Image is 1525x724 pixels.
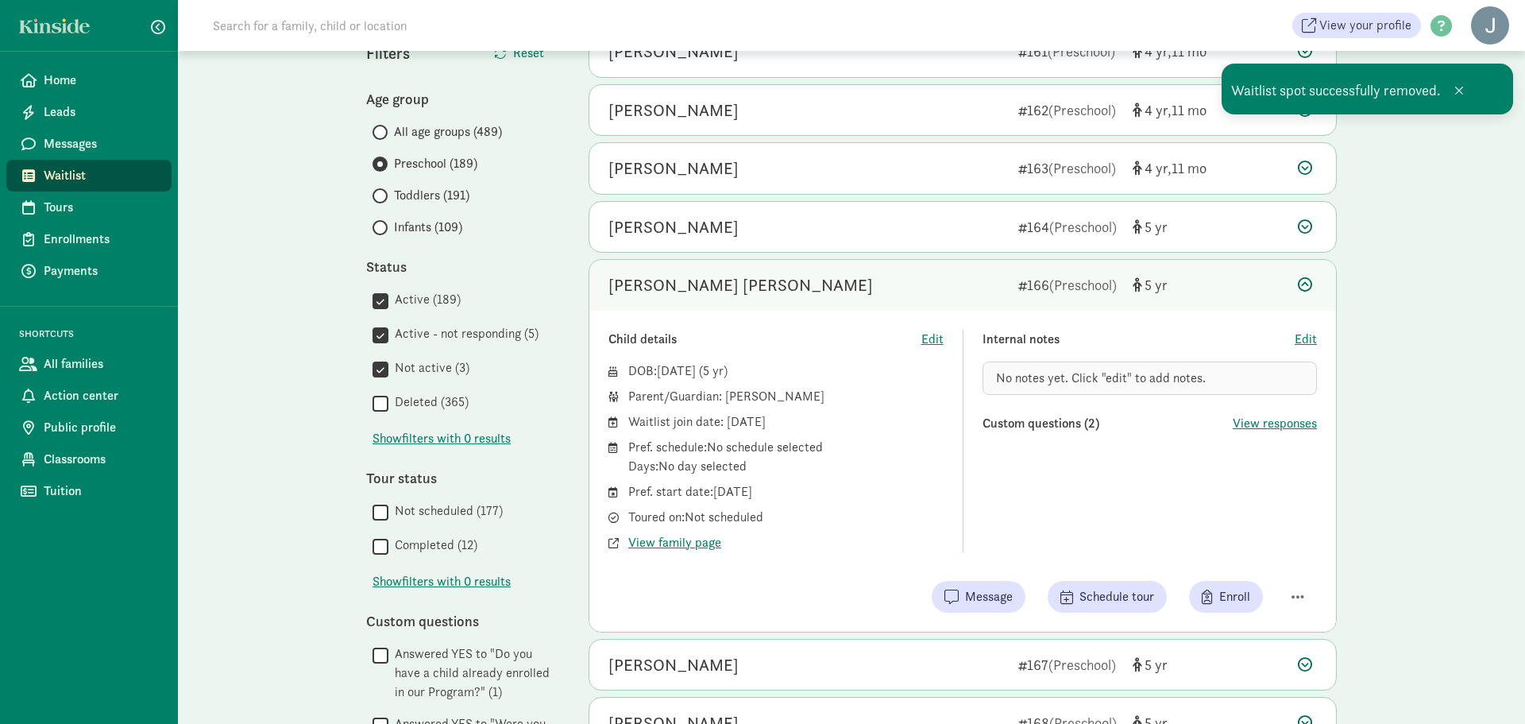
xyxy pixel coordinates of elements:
button: Enroll [1189,581,1263,613]
div: Luna Semonoviche [608,98,739,123]
span: All families [44,354,159,374]
div: 163 [1018,157,1120,179]
span: Preschool (189) [394,154,477,173]
span: (Preschool) [1048,101,1116,119]
div: DOB: ( ) [628,362,944,381]
span: 5 [1145,656,1168,674]
span: (Preschool) [1049,276,1117,294]
span: Public profile [44,418,159,437]
div: [object Object] [1133,157,1209,179]
span: (Preschool) [1048,656,1116,674]
a: Public profile [6,412,172,443]
span: 5 [1145,276,1168,294]
button: Schedule tour [1048,581,1167,613]
input: Search for a family, child or location [203,10,649,41]
a: Enrollments [6,223,172,255]
div: BRINLEY DOLAN [608,156,739,181]
a: Action center [6,380,172,412]
label: Not active (3) [388,358,469,377]
span: Payments [44,261,159,281]
div: [object Object] [1133,274,1209,296]
div: Julius Garcia-White [608,652,739,678]
div: 162 [1018,99,1120,121]
a: View your profile [1292,13,1421,38]
div: Child details [608,330,921,349]
label: Active - not responding (5) [388,324,539,343]
button: Edit [921,330,944,349]
a: Tuition [6,475,172,507]
span: Waitlist [44,166,159,185]
span: 11 [1172,101,1206,119]
span: Show filters with 0 results [373,572,511,591]
span: (Preschool) [1048,42,1115,60]
a: Classrooms [6,443,172,475]
span: Infants (109) [394,218,462,237]
label: Deleted (365) [388,393,469,412]
span: Enrollments [44,230,159,249]
div: [object Object] [1133,654,1209,676]
span: Reset [513,44,544,63]
span: Tuition [44,482,159,501]
div: Custom questions [366,610,557,632]
div: Internal notes [983,330,1295,349]
span: 4 [1145,101,1172,119]
span: Leads [44,103,159,122]
div: Pref. schedule: No schedule selected Days: No day selected [628,438,944,476]
button: Reset [481,37,557,69]
label: Answered YES to "Do you have a child already enrolled in our Program?" (1) [388,645,557,702]
button: Showfilters with 0 results [373,572,511,591]
span: 11 [1172,42,1206,60]
span: 5 [1145,218,1168,236]
button: Message [932,581,1025,613]
span: (Preschool) [1048,159,1116,177]
div: Custom questions (2) [983,414,1234,433]
div: Toured on: Not scheduled [628,508,944,527]
div: Pref. start date: [DATE] [628,482,944,501]
a: Payments [6,255,172,287]
div: 164 [1018,216,1120,238]
span: Show filters with 0 results [373,429,511,448]
button: View family page [628,533,721,552]
span: Enroll [1219,587,1250,606]
span: [DATE] [657,362,696,379]
div: 166 [1018,274,1120,296]
span: Classrooms [44,450,159,469]
div: Parent/Guardian: [PERSON_NAME] [628,387,944,406]
a: Tours [6,192,172,223]
span: Action center [44,386,159,405]
div: 167 [1018,654,1120,676]
div: Waitlist spot successfully removed. [1222,64,1513,114]
a: Home [6,64,172,96]
div: 161 [1018,41,1120,62]
div: [object Object] [1133,216,1209,238]
span: Tours [44,198,159,217]
div: Chandler Lucille Lott [608,273,873,298]
span: 4 [1145,42,1172,60]
span: (Preschool) [1049,218,1117,236]
div: Waitlist join date: [DATE] [628,412,944,432]
div: [object Object] [1133,99,1209,121]
iframe: Chat Widget [1446,648,1525,724]
span: View your profile [1319,16,1411,35]
span: 5 [703,362,724,379]
span: Message [965,587,1013,606]
span: All age groups (489) [394,122,502,141]
span: Messages [44,134,159,153]
span: Toddlers (191) [394,186,469,205]
div: Tour status [366,467,557,489]
label: Completed (12) [388,536,477,555]
label: Active (189) [388,290,461,309]
div: Age group [366,88,557,110]
button: Showfilters with 0 results [373,429,511,448]
a: Leads [6,96,172,128]
div: Naomi Patrick [608,39,739,64]
button: Edit [1295,330,1317,349]
a: All families [6,348,172,380]
button: View responses [1233,414,1317,433]
span: Schedule tour [1079,587,1154,606]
